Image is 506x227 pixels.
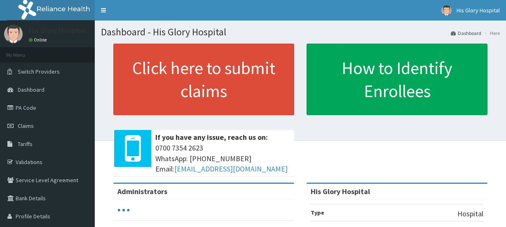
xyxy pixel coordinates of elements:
[307,44,487,115] a: How to Identify Enrollees
[18,122,34,130] span: Claims
[29,37,49,43] a: Online
[18,86,45,93] span: Dashboard
[311,187,370,196] strong: His Glory Hospital
[101,27,500,37] h1: Dashboard - His Glory Hospital
[441,5,452,16] img: User Image
[457,208,483,219] p: Hospital
[311,209,324,216] b: Type
[482,30,500,37] li: Here
[117,187,167,196] b: Administrators
[155,143,290,174] span: 0700 7354 2623 WhatsApp: [PHONE_NUMBER] Email:
[4,25,23,43] img: User Image
[457,7,500,14] span: His Glory Hospital
[155,132,268,142] b: If you have any issue, reach us on:
[117,204,130,216] svg: audio-loading
[18,68,60,75] span: Switch Providers
[29,27,86,34] p: His Glory Hospital
[18,140,33,148] span: Tariffs
[451,30,481,37] a: Dashboard
[174,164,288,174] a: [EMAIL_ADDRESS][DOMAIN_NAME]
[113,44,294,115] a: Click here to submit claims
